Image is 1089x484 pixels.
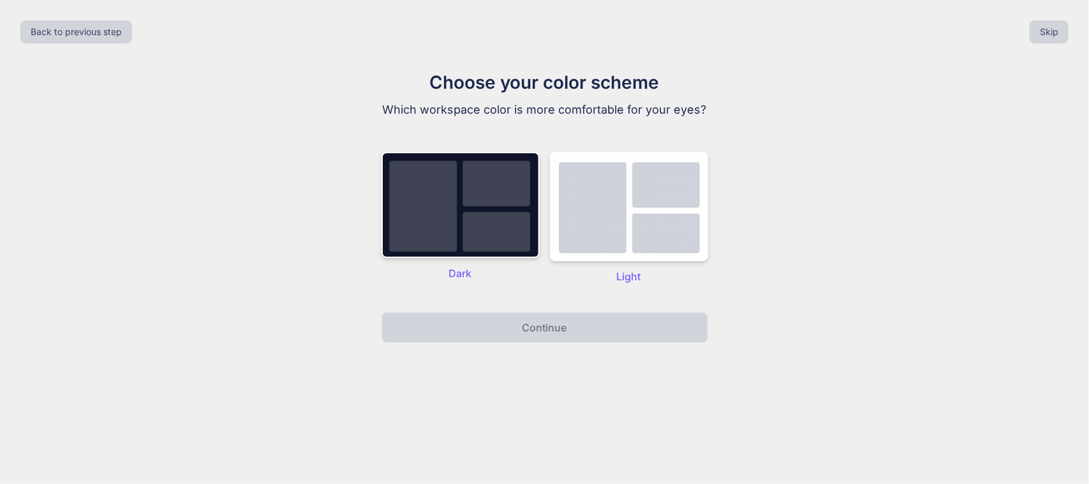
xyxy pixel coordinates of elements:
button: Skip [1030,20,1069,43]
img: dark [382,152,540,258]
p: Light [550,269,708,284]
h1: Choose your color scheme [330,69,759,96]
img: dark [550,152,708,261]
p: Dark [382,266,540,281]
p: Continue [522,320,567,335]
button: Continue [382,312,708,343]
button: Back to previous step [20,20,132,43]
p: Which workspace color is more comfortable for your eyes? [330,101,759,119]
